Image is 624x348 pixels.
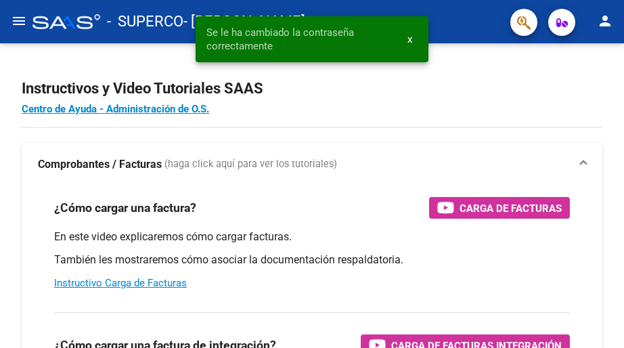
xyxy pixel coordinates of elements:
[54,198,196,217] h3: ¿Cómo cargar una factura?
[460,200,562,217] span: Carga de Facturas
[107,7,183,37] span: - SUPERCO
[11,13,27,29] mat-icon: menu
[22,76,602,102] h2: Instructivos y Video Tutoriales SAAS
[54,230,570,244] p: En este video explicaremos cómo cargar facturas.
[597,13,613,29] mat-icon: person
[578,302,610,334] iframe: Intercom live chat
[22,143,602,186] mat-expansion-panel-header: Comprobantes / Facturas (haga click aquí para ver los tutoriales)
[206,26,391,53] span: Se le ha cambiado la contraseña correctamente
[22,103,209,115] a: Centro de Ayuda - Administración de O.S.
[429,197,570,219] button: Carga de Facturas
[54,277,187,289] a: Instructivo Carga de Facturas
[38,157,162,172] strong: Comprobantes / Facturas
[397,27,423,51] button: x
[54,253,570,267] p: También les mostraremos cómo asociar la documentación respaldatoria.
[407,33,412,45] span: x
[164,157,337,172] span: (haga click aquí para ver los tutoriales)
